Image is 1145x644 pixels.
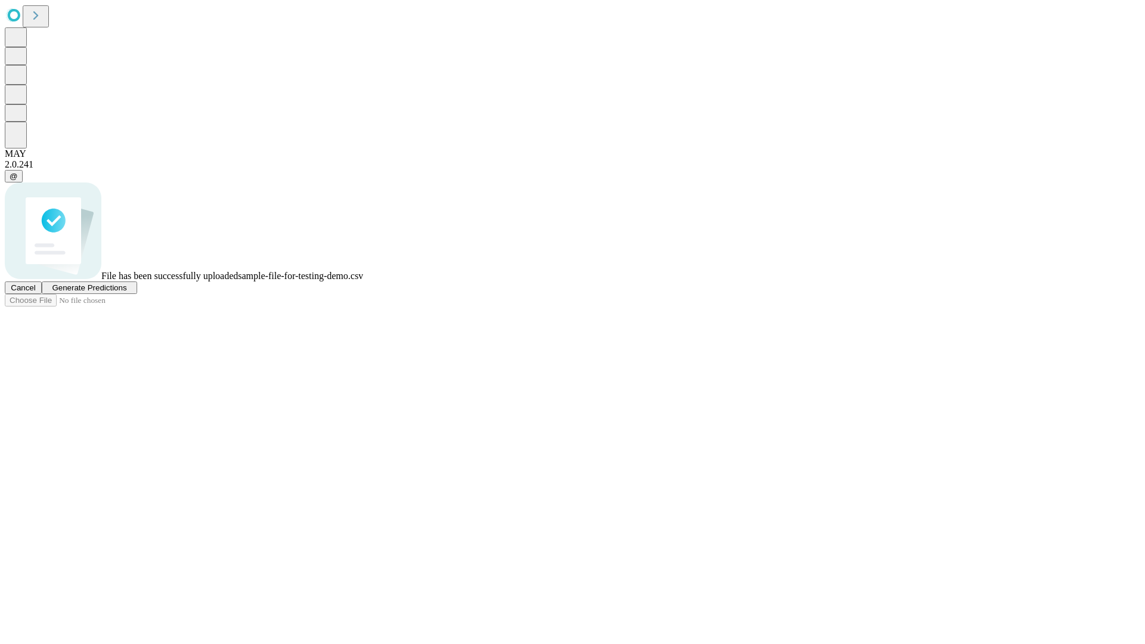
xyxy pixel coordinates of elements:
button: Cancel [5,281,42,294]
button: Generate Predictions [42,281,137,294]
span: Generate Predictions [52,283,126,292]
span: File has been successfully uploaded [101,271,238,281]
div: MAY [5,148,1140,159]
span: Cancel [11,283,36,292]
span: sample-file-for-testing-demo.csv [238,271,363,281]
button: @ [5,170,23,182]
div: 2.0.241 [5,159,1140,170]
span: @ [10,172,18,181]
